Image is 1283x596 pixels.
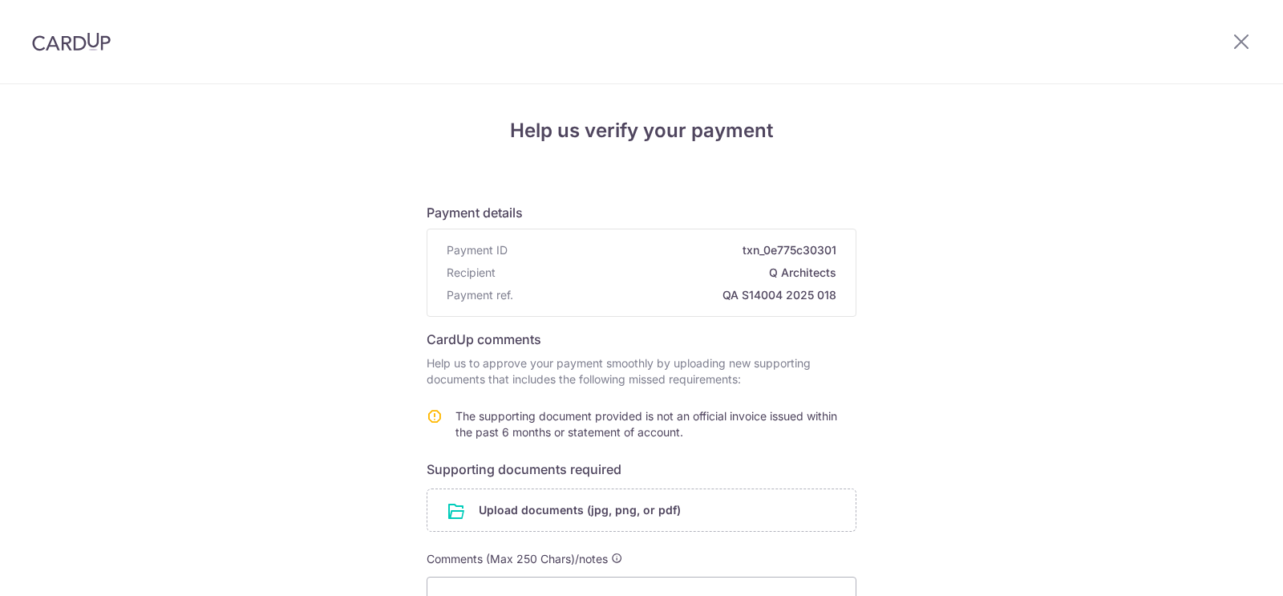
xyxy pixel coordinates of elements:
[447,287,513,303] span: Payment ref.
[455,409,837,439] span: The supporting document provided is not an official invoice issued within the past 6 months or st...
[427,489,856,532] div: Upload documents (jpg, png, or pdf)
[427,330,856,349] h6: CardUp comments
[447,265,496,281] span: Recipient
[427,203,856,222] h6: Payment details
[520,287,836,303] span: QA S14004 2025 018
[32,32,111,51] img: CardUp
[427,552,608,566] span: Comments (Max 250 Chars)/notes
[427,116,856,145] h4: Help us verify your payment
[502,265,836,281] span: Q Architects
[427,460,856,479] h6: Supporting documents required
[447,242,508,258] span: Payment ID
[514,242,836,258] span: txn_0e775c30301
[427,355,856,387] p: Help us to approve your payment smoothly by uploading new supporting documents that includes the ...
